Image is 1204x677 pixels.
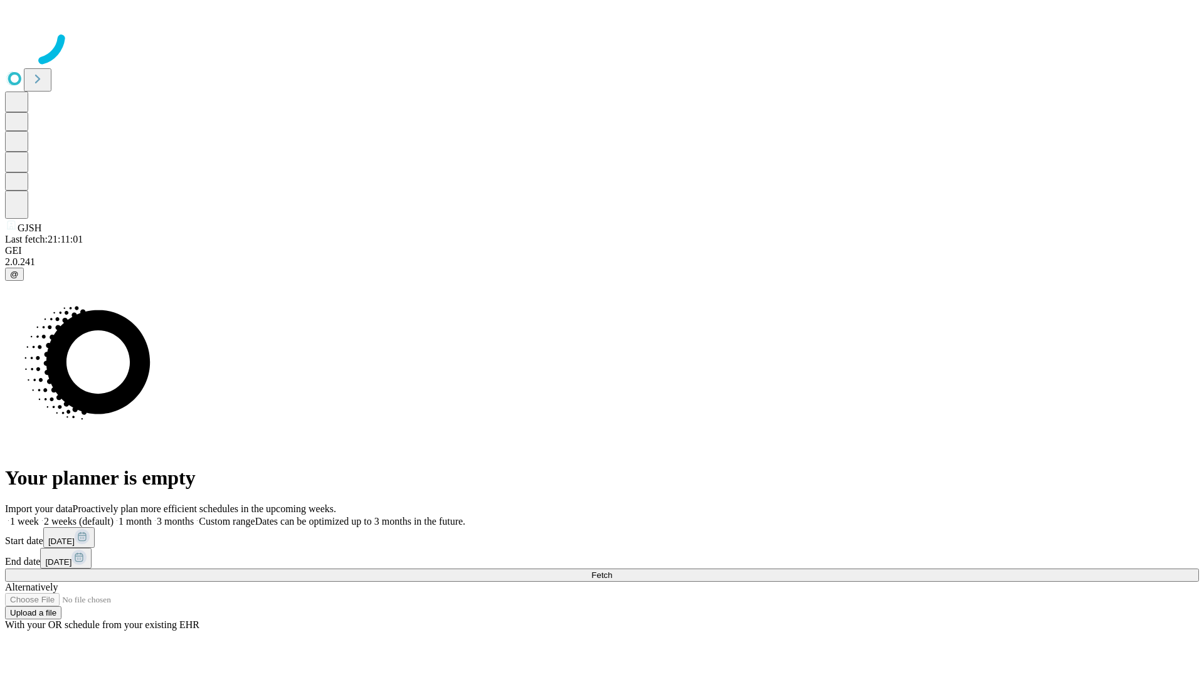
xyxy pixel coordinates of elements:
[40,548,92,569] button: [DATE]
[5,569,1199,582] button: Fetch
[5,466,1199,490] h1: Your planner is empty
[199,516,255,527] span: Custom range
[5,527,1199,548] div: Start date
[591,570,612,580] span: Fetch
[157,516,194,527] span: 3 months
[5,234,83,244] span: Last fetch: 21:11:01
[10,516,39,527] span: 1 week
[119,516,152,527] span: 1 month
[5,503,73,514] span: Import your data
[5,245,1199,256] div: GEI
[5,619,199,630] span: With your OR schedule from your existing EHR
[43,527,95,548] button: [DATE]
[73,503,336,514] span: Proactively plan more efficient schedules in the upcoming weeks.
[5,268,24,281] button: @
[48,537,75,546] span: [DATE]
[255,516,465,527] span: Dates can be optimized up to 3 months in the future.
[5,548,1199,569] div: End date
[5,582,58,592] span: Alternatively
[10,270,19,279] span: @
[5,256,1199,268] div: 2.0.241
[18,223,41,233] span: GJSH
[5,606,61,619] button: Upload a file
[45,557,71,567] span: [DATE]
[44,516,114,527] span: 2 weeks (default)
